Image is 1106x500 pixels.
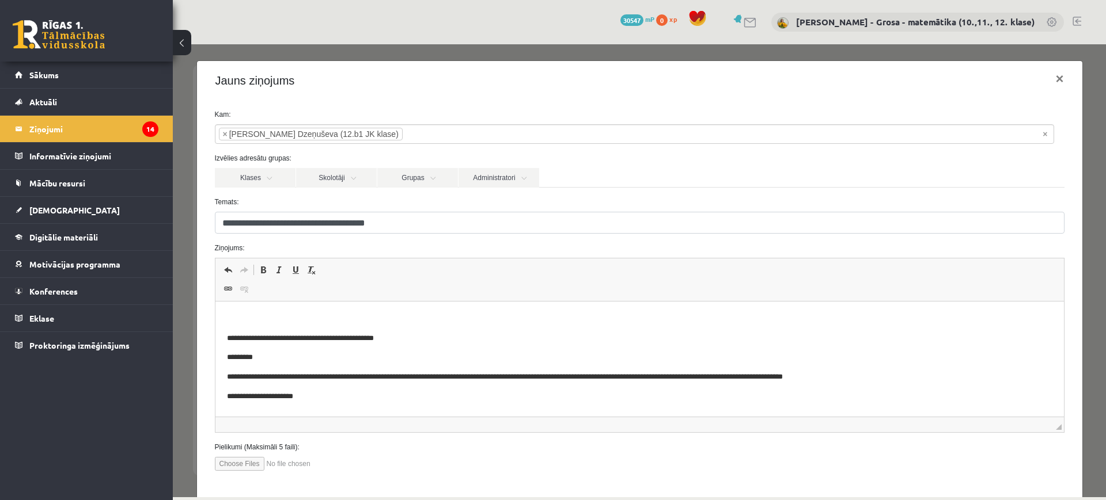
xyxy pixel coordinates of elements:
a: Skolotāji [123,124,204,143]
span: Aktuāli [29,97,57,107]
i: 14 [142,121,158,137]
span: Motivācijas programma [29,259,120,269]
a: Treknraksts (vadīšanas taustiņš+B) [82,218,99,233]
img: Laima Tukāne - Grosa - matemātika (10.,11., 12. klase) [777,17,789,29]
a: [PERSON_NAME] - Grosa - matemātika (10.,11., 12. klase) [796,16,1035,28]
span: [DEMOGRAPHIC_DATA] [29,205,120,215]
a: Mācību resursi [15,170,158,196]
a: Atsaistīt [63,237,79,252]
a: Eklase [15,305,158,331]
span: Digitālie materiāli [29,232,98,242]
a: Informatīvie ziņojumi [15,143,158,169]
label: Izvēlies adresātu grupas: [33,109,900,119]
span: Sākums [29,70,59,80]
span: Noņemt visus vienumus [870,84,874,96]
span: Mācību resursi [29,178,85,188]
span: Konferences [29,286,78,296]
span: 30547 [620,14,643,26]
a: Sākums [15,62,158,88]
a: 0 xp [656,14,683,24]
a: Aktuāli [15,89,158,115]
a: [DEMOGRAPHIC_DATA] [15,197,158,223]
h4: Jauns ziņojums [43,28,122,45]
label: Pielikumi (Maksimāli 5 faili): [33,398,900,408]
span: xp [669,14,677,24]
a: Digitālie materiāli [15,224,158,250]
a: Proktoringa izmēģinājums [15,332,158,358]
span: Proktoringa izmēģinājums [29,340,130,350]
a: Klases [42,124,123,143]
a: Grupas [204,124,285,143]
label: Kam: [33,65,900,75]
a: Noņemt stilus [131,218,147,233]
a: Ziņojumi14 [15,116,158,142]
legend: Informatīvie ziņojumi [29,143,158,169]
a: Administratori [286,124,366,143]
a: 30547 mP [620,14,654,24]
span: Mērogot [883,380,889,386]
a: Slīpraksts (vadīšanas taustiņš+I) [99,218,115,233]
li: Sintija Dzeņuševa (12.b1 JK klase) [46,83,230,96]
span: × [50,84,55,96]
span: mP [645,14,654,24]
button: × [873,18,900,51]
span: 0 [656,14,668,26]
a: Atcelt (vadīšanas taustiņš+Z) [47,218,63,233]
label: Ziņojums: [33,199,900,209]
label: Temats: [33,152,900,163]
a: Motivācijas programma [15,251,158,277]
span: Eklase [29,313,54,323]
a: Pasvītrojums (vadīšanas taustiņš+U) [115,218,131,233]
a: Rīgas 1. Tālmācības vidusskola [13,20,105,49]
iframe: Bagātinātā teksta redaktors, wiswyg-editor-47024971788800-1757913662-530 [43,257,891,372]
a: Konferences [15,278,158,304]
a: Saite (vadīšanas taustiņš+K) [47,237,63,252]
legend: Ziņojumi [29,116,158,142]
a: Atkārtot (vadīšanas taustiņš+Y) [63,218,79,233]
